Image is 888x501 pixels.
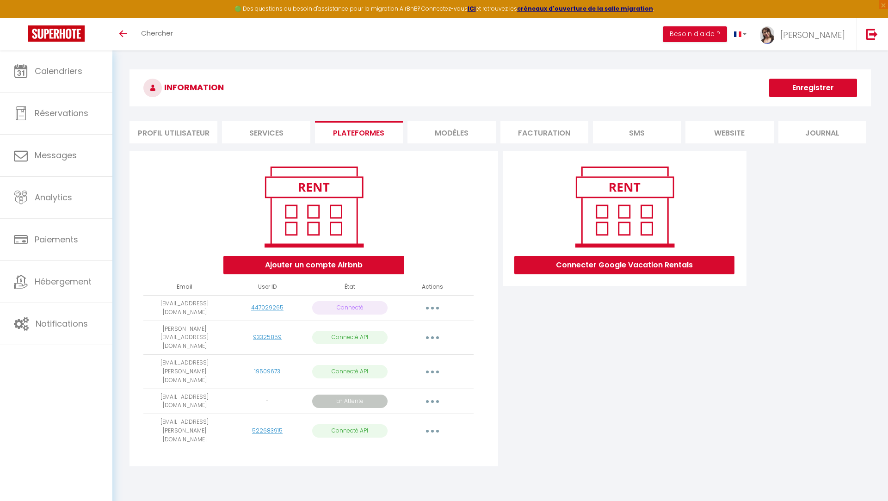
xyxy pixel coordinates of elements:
span: Paiements [35,234,78,245]
span: Notifications [36,318,88,329]
img: Super Booking [28,25,85,42]
span: Analytics [35,192,72,203]
button: Besoin d'aide ? [663,26,727,42]
button: Ajouter un compte Airbnb [223,256,404,274]
td: [EMAIL_ADDRESS][PERSON_NAME][DOMAIN_NAME] [143,355,226,389]
a: créneaux d'ouverture de la salle migration [517,5,653,12]
a: Chercher [134,18,180,50]
a: 93325859 [253,333,282,341]
th: Actions [391,279,474,295]
a: 19509673 [254,367,280,375]
span: [PERSON_NAME] [780,29,845,41]
img: logout [866,28,878,40]
a: ... [PERSON_NAME] [753,18,857,50]
th: User ID [226,279,309,295]
span: Messages [35,149,77,161]
button: Enregistrer [769,79,857,97]
img: ... [760,26,774,44]
li: Services [222,121,310,143]
p: Connecté API [312,365,388,378]
a: ICI [468,5,476,12]
button: Connecter Google Vacation Rentals [514,256,734,274]
li: Journal [778,121,866,143]
p: Connecté [312,301,388,315]
p: En Attente [312,395,388,408]
li: website [685,121,773,143]
img: rent.png [566,162,684,251]
span: Chercher [141,28,173,38]
li: Plateformes [315,121,403,143]
h3: INFORMATION [129,69,871,106]
span: Réservations [35,107,88,119]
div: - [230,397,305,406]
a: 522683915 [252,427,283,434]
span: Calendriers [35,65,82,77]
a: 447029265 [251,303,284,311]
span: Hébergement [35,276,92,287]
th: Email [143,279,226,295]
td: [EMAIL_ADDRESS][PERSON_NAME][DOMAIN_NAME] [143,414,226,448]
td: [EMAIL_ADDRESS][DOMAIN_NAME] [143,295,226,321]
td: [EMAIL_ADDRESS][DOMAIN_NAME] [143,389,226,414]
img: rent.png [255,162,373,251]
p: Connecté API [312,331,388,344]
td: [PERSON_NAME][EMAIL_ADDRESS][DOMAIN_NAME] [143,321,226,355]
li: SMS [593,121,681,143]
p: Connecté API [312,424,388,438]
li: Facturation [500,121,588,143]
th: État [308,279,391,295]
li: MODÈLES [407,121,495,143]
li: Profil Utilisateur [129,121,217,143]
